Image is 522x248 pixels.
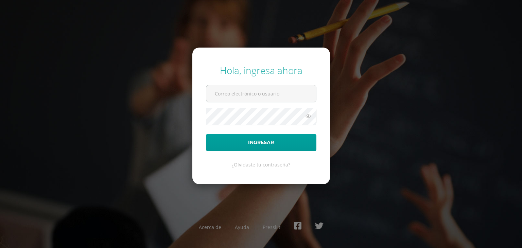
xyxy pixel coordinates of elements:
a: ¿Olvidaste tu contraseña? [232,161,290,168]
a: Presskit [263,224,280,230]
a: Ayuda [235,224,249,230]
button: Ingresar [206,134,316,151]
a: Acerca de [199,224,221,230]
input: Correo electrónico o usuario [206,85,316,102]
div: Hola, ingresa ahora [206,64,316,77]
